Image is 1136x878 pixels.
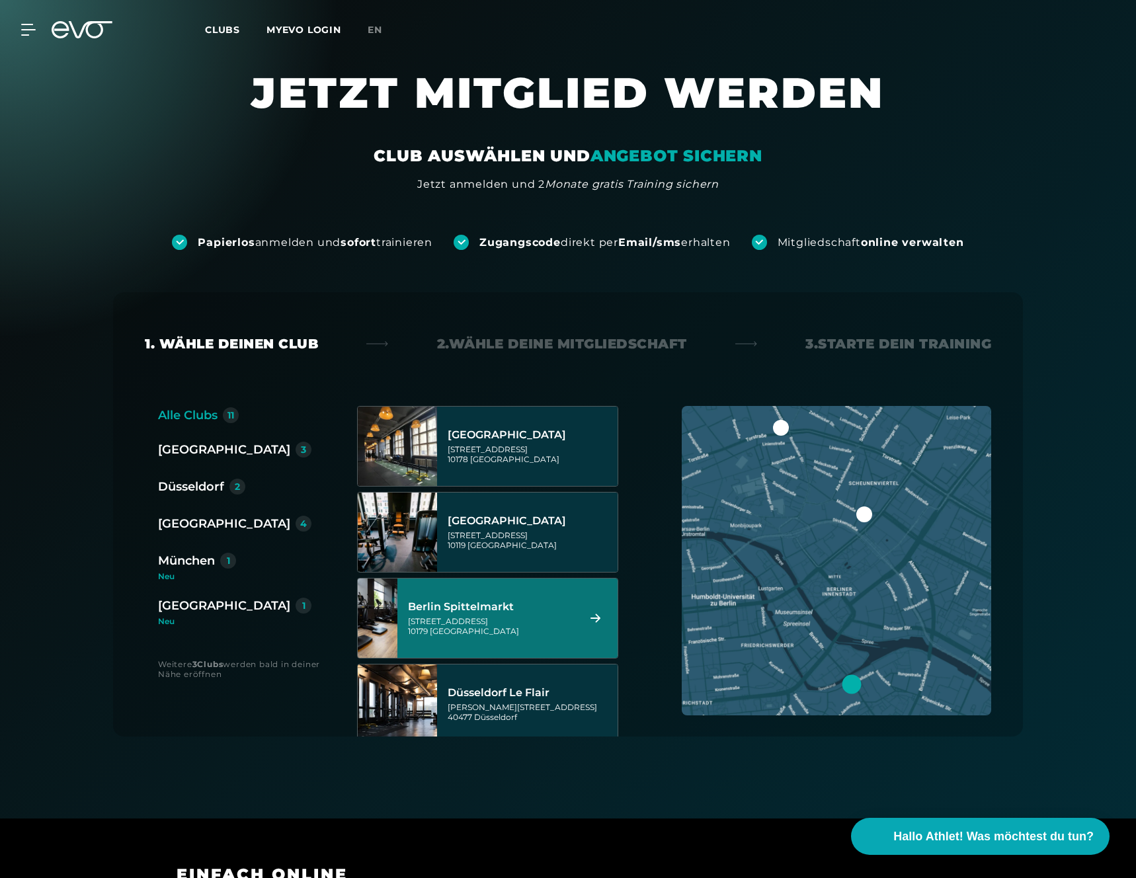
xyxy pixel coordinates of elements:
[861,236,964,249] strong: online verwalten
[479,236,561,249] strong: Zugangscode
[682,406,991,715] img: map
[448,530,614,550] div: [STREET_ADDRESS] 10119 [GEOGRAPHIC_DATA]
[778,235,964,250] div: Mitgliedschaft
[618,236,681,249] strong: Email/sms
[158,618,311,625] div: Neu
[205,24,240,36] span: Clubs
[171,66,965,145] h1: JETZT MITGLIED WERDEN
[158,573,322,580] div: Neu
[341,236,376,249] strong: sofort
[158,477,224,496] div: Düsseldorf
[448,702,614,722] div: [PERSON_NAME][STREET_ADDRESS] 40477 Düsseldorf
[158,440,290,459] div: [GEOGRAPHIC_DATA]
[448,686,614,699] div: Düsseldorf Le Flair
[205,23,266,36] a: Clubs
[374,145,762,167] div: CLUB AUSWÄHLEN UND
[358,664,437,744] img: Düsseldorf Le Flair
[301,445,306,454] div: 3
[235,482,240,491] div: 2
[417,177,719,192] div: Jetzt anmelden und 2
[368,24,382,36] span: en
[448,514,614,528] div: [GEOGRAPHIC_DATA]
[893,828,1094,846] span: Hallo Athlet! Was möchtest du tun?
[479,235,730,250] div: direkt per erhalten
[158,596,290,615] div: [GEOGRAPHIC_DATA]
[408,600,574,614] div: Berlin Spittelmarkt
[851,818,1110,855] button: Hallo Athlet! Was möchtest du tun?
[302,601,305,610] div: 1
[158,406,218,424] div: Alle Clubs
[448,444,614,464] div: [STREET_ADDRESS] 10178 [GEOGRAPHIC_DATA]
[145,335,318,353] div: 1. Wähle deinen Club
[358,493,437,572] img: Berlin Rosenthaler Platz
[158,659,331,679] div: Weitere werden bald in deiner Nähe eröffnen
[158,551,215,570] div: München
[437,335,687,353] div: 2. Wähle deine Mitgliedschaft
[198,236,255,249] strong: Papierlos
[545,178,719,190] em: Monate gratis Training sichern
[338,579,417,658] img: Berlin Spittelmarkt
[805,335,991,353] div: 3. Starte dein Training
[227,411,234,420] div: 11
[408,616,574,636] div: [STREET_ADDRESS] 10179 [GEOGRAPHIC_DATA]
[158,514,290,533] div: [GEOGRAPHIC_DATA]
[197,659,223,669] strong: Clubs
[368,22,398,38] a: en
[590,146,762,165] em: ANGEBOT SICHERN
[448,428,614,442] div: [GEOGRAPHIC_DATA]
[358,407,437,486] img: Berlin Alexanderplatz
[198,235,432,250] div: anmelden und trainieren
[227,556,230,565] div: 1
[192,659,198,669] strong: 3
[300,519,307,528] div: 4
[266,24,341,36] a: MYEVO LOGIN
